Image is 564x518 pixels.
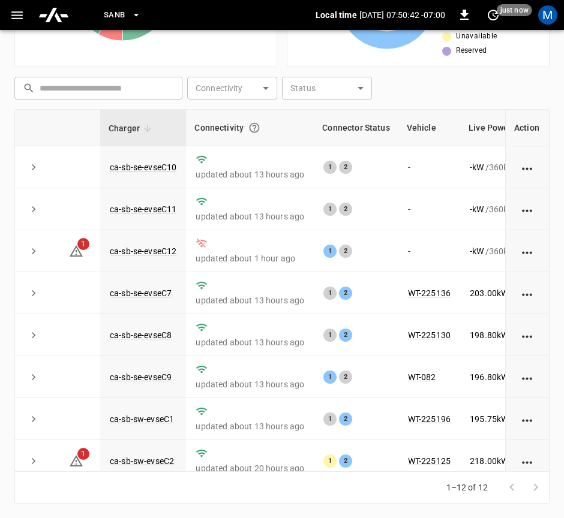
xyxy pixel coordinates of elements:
button: expand row [25,326,43,344]
div: 1 [323,287,337,300]
button: expand row [25,158,43,176]
div: 2 [339,161,352,174]
div: action cell options [520,329,535,341]
a: ca-sb-sw-evseC2 [110,456,174,466]
a: ca-sb-se-evseC11 [110,204,176,214]
th: Connector Status [314,110,398,146]
div: 2 [339,329,352,342]
p: updated about 13 hours ago [196,420,304,432]
div: 1 [323,203,337,216]
div: 1 [323,161,337,174]
div: / 360 kW [470,413,539,425]
button: expand row [25,200,43,218]
button: expand row [25,452,43,470]
a: ca-sb-se-evseC12 [110,246,176,256]
div: 2 [339,203,352,216]
a: ca-sb-se-evseC7 [110,288,172,298]
p: updated about 13 hours ago [196,294,304,306]
span: Reserved [456,45,487,57]
div: 1 [323,412,337,426]
p: updated about 13 hours ago [196,210,304,222]
a: ca-sb-sw-evseC1 [110,414,174,424]
div: / 360 kW [470,245,539,257]
button: set refresh interval [484,5,503,25]
button: SanB [99,4,146,27]
a: WT-225136 [408,288,451,298]
div: action cell options [520,245,535,257]
span: just now [497,4,532,16]
div: 2 [339,287,352,300]
p: [DATE] 07:50:42 -07:00 [359,9,445,21]
div: 2 [339,454,352,468]
div: / 360 kW [470,371,539,383]
div: 2 [339,412,352,426]
p: 196.80 kW [470,371,508,383]
a: ca-sb-se-evseC8 [110,330,172,340]
a: ca-sb-se-evseC10 [110,162,176,172]
span: 1 [77,448,89,460]
p: 195.75 kW [470,413,508,425]
button: expand row [25,242,43,260]
div: / 360 kW [470,203,539,215]
p: 198.80 kW [470,329,508,341]
p: 203.00 kW [470,287,508,299]
div: action cell options [520,413,535,425]
a: 1 [69,246,83,255]
button: expand row [25,368,43,386]
div: 2 [339,371,352,384]
a: 1 [69,456,83,465]
th: Live Power [460,110,549,146]
span: Unavailable [456,31,497,43]
div: profile-icon [538,5,557,25]
p: - kW [470,245,484,257]
p: updated about 13 hours ago [196,378,304,390]
div: Connectivity [194,117,305,138]
div: action cell options [520,287,535,299]
div: / 360 kW [470,329,539,341]
a: WT-082 [408,372,436,382]
span: 1 [77,238,89,250]
div: action cell options [520,371,535,383]
div: / 360 kW [470,287,539,299]
div: 1 [323,245,337,258]
button: expand row [25,284,43,302]
div: 1 [323,371,337,384]
td: - [398,146,460,188]
div: / 360 kW [470,161,539,173]
div: action cell options [520,455,535,467]
div: / 360 kW [470,455,539,467]
img: ampcontrol.io logo [38,4,70,26]
div: 1 [323,329,337,342]
span: SanB [104,8,125,22]
p: updated about 20 hours ago [196,462,304,474]
p: 218.00 kW [470,455,508,467]
a: WT-225196 [408,414,451,424]
p: updated about 13 hours ago [196,168,304,180]
p: - kW [470,161,484,173]
p: 1–12 of 12 [446,481,488,493]
th: Action [505,110,549,146]
div: action cell options [520,203,535,215]
a: WT-225130 [408,330,451,340]
p: updated about 1 hour ago [196,252,304,264]
th: Vehicle [398,110,460,146]
div: 2 [339,245,352,258]
td: - [398,188,460,230]
td: - [398,230,460,272]
button: Connection between the charger and our software. [244,117,265,138]
a: WT-225125 [408,456,451,466]
a: ca-sb-se-evseC9 [110,372,172,382]
p: - kW [470,203,484,215]
div: 1 [323,454,337,468]
button: expand row [25,410,43,428]
p: updated about 13 hours ago [196,336,304,348]
div: action cell options [520,161,535,173]
span: Charger [109,121,155,135]
p: Local time [316,9,357,21]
